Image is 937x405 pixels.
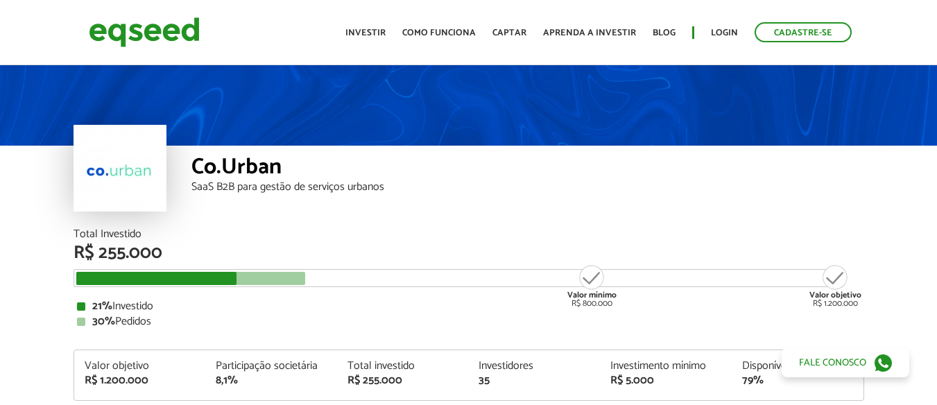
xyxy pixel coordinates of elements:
div: R$ 255.000 [74,244,864,262]
strong: 21% [92,297,112,316]
div: Pedidos [77,316,861,327]
div: Participação societária [216,361,327,372]
a: Investir [345,28,386,37]
a: Como funciona [402,28,476,37]
div: Investimento mínimo [610,361,721,372]
strong: Valor mínimo [567,288,617,302]
div: R$ 255.000 [347,375,458,386]
a: Login [711,28,738,37]
div: Valor objetivo [85,361,196,372]
div: R$ 5.000 [610,375,721,386]
div: 35 [479,375,590,386]
div: Investido [77,301,861,312]
div: SaaS B2B para gestão de serviços urbanos [191,182,864,193]
div: 8,1% [216,375,327,386]
div: R$ 1.200.000 [85,375,196,386]
a: Blog [653,28,676,37]
div: R$ 1.200.000 [809,264,861,308]
a: Fale conosco [782,348,909,377]
div: Investidores [479,361,590,372]
div: R$ 800.000 [566,264,618,308]
strong: Valor objetivo [809,288,861,302]
div: 79% [742,375,853,386]
img: EqSeed [89,14,200,51]
div: Co.Urban [191,156,864,182]
strong: 30% [92,312,115,331]
div: Total Investido [74,229,864,240]
a: Aprenda a investir [543,28,636,37]
a: Captar [492,28,526,37]
div: Total investido [347,361,458,372]
a: Cadastre-se [755,22,852,42]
